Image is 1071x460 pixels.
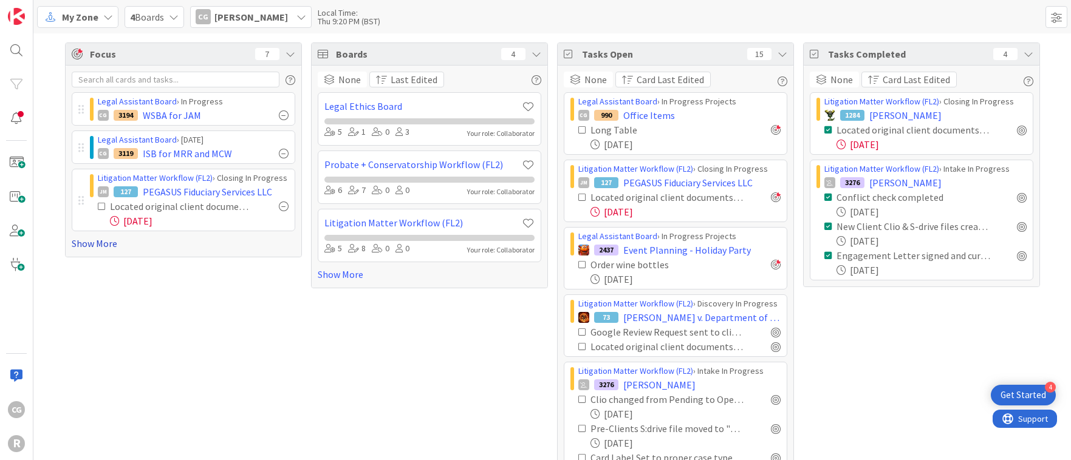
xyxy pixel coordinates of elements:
[110,199,252,214] div: Located original client documents if necessary & coordinated delivery with client
[590,257,715,272] div: Order wine bottles
[824,110,835,121] img: NC
[98,134,289,146] div: › [DATE]
[395,242,409,255] div: 0
[824,163,939,174] a: Litigation Matter Workflow (FL2)
[143,184,272,199] span: PEGASUS Fiduciary Services LLC
[623,175,753,190] span: PEGASUS Fiduciary Services LLC
[130,10,164,24] span: Boards
[114,110,138,121] div: 3194
[590,205,781,219] div: [DATE]
[590,436,781,450] div: [DATE]
[590,190,744,205] div: Located original client documents if necessary & coordinated delivery with client
[395,184,409,197] div: 0
[623,243,751,257] span: Event Planning - Holiday Party
[338,72,361,87] span: None
[348,184,366,197] div: 7
[114,148,138,159] div: 3119
[623,377,696,392] span: [PERSON_NAME]
[869,108,942,123] span: [PERSON_NAME]
[747,48,772,60] div: 15
[395,126,409,139] div: 3
[837,248,990,263] div: Engagement Letter signed and curated
[824,163,1027,175] div: › Intake In Progress
[578,312,589,323] img: TR
[590,272,781,286] div: [DATE]
[1001,389,1046,401] div: Get Started
[837,205,1027,219] div: [DATE]
[26,2,55,16] span: Support
[62,10,98,24] span: My Zone
[584,72,607,87] span: None
[594,110,618,121] div: 990
[369,72,444,87] button: Last Edited
[324,126,342,139] div: 5
[324,242,342,255] div: 5
[840,110,864,121] div: 1284
[594,312,618,323] div: 73
[578,163,781,175] div: › Closing In Progress
[324,157,522,172] a: Probate + Conservatorship Workflow (FL2)
[578,96,657,107] a: Legal Assistant Board
[615,72,711,87] button: Card Last Edited
[590,137,781,152] div: [DATE]
[1045,382,1056,393] div: 4
[98,148,109,159] div: CG
[8,8,25,25] img: Visit kanbanzone.com
[590,325,744,339] div: Google Review Request sent to client [if applicable]
[578,365,693,376] a: Litigation Matter Workflow (FL2)
[143,146,232,161] span: ISB for MRR and MCW
[98,110,109,121] div: CG
[110,214,289,228] div: [DATE]
[594,379,618,390] div: 3276
[372,184,389,197] div: 0
[391,72,437,87] span: Last Edited
[130,11,135,23] b: 4
[578,110,589,121] div: CG
[578,297,781,310] div: › Discovery In Progress
[594,177,618,188] div: 127
[255,48,279,60] div: 7
[324,184,342,197] div: 6
[318,267,541,282] a: Show More
[578,245,589,255] img: KA
[114,186,138,197] div: 127
[324,215,522,230] a: Litigation Matter Workflow (FL2)
[8,401,25,418] div: CG
[467,186,535,197] div: Your role: Collaborator
[336,47,495,61] span: Boards
[90,47,245,61] span: Focus
[8,435,25,452] div: R
[594,245,618,255] div: 2437
[861,72,957,87] button: Card Last Edited
[623,108,675,123] span: Office Items
[72,72,279,87] input: Search all cards and tasks...
[318,8,380,17] div: Local Time:
[501,48,525,60] div: 4
[467,128,535,139] div: Your role: Collaborator
[578,95,781,108] div: › In Progress Projects
[348,242,366,255] div: 8
[993,48,1018,60] div: 4
[837,137,1027,152] div: [DATE]
[98,172,213,183] a: Litigation Matter Workflow (FL2)
[590,123,699,137] div: Long Table
[582,47,741,61] span: Tasks Open
[372,242,389,255] div: 0
[98,96,177,107] a: Legal Assistant Board
[578,365,781,377] div: › Intake In Progress
[590,339,744,354] div: Located original client documents if necessary & coordinated delivery with client
[72,236,295,251] a: Show More
[143,108,201,123] span: WSBA for JAM
[830,72,853,87] span: None
[824,96,939,107] a: Litigation Matter Workflow (FL2)
[590,407,781,421] div: [DATE]
[623,310,781,325] span: [PERSON_NAME] v. Department of Human Services
[372,126,389,139] div: 0
[837,234,1027,248] div: [DATE]
[837,190,975,205] div: Conflict check completed
[869,175,942,190] span: [PERSON_NAME]
[348,126,366,139] div: 1
[578,231,657,242] a: Legal Assistant Board
[840,177,864,188] div: 3276
[98,95,289,108] div: › In Progress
